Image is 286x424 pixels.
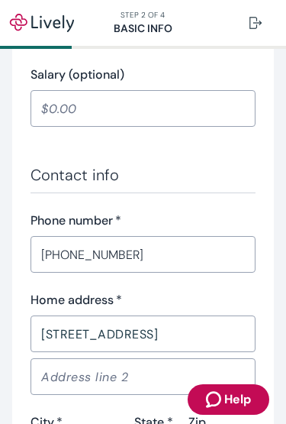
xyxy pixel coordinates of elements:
h3: Contact info [31,163,255,186]
label: Phone number [31,212,121,230]
label: Salary (optional) [31,66,124,84]
input: Address line 2 [31,361,255,392]
input: Address line 1 [31,319,255,349]
input: (555) 555-5555 [31,239,255,270]
button: Zendesk support iconHelp [188,384,269,415]
label: Home address [31,291,122,309]
input: $0.00 [31,93,255,124]
button: Log out [237,8,274,38]
img: Lively [9,14,75,32]
span: Help [224,390,251,409]
svg: Zendesk support icon [206,390,224,409]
